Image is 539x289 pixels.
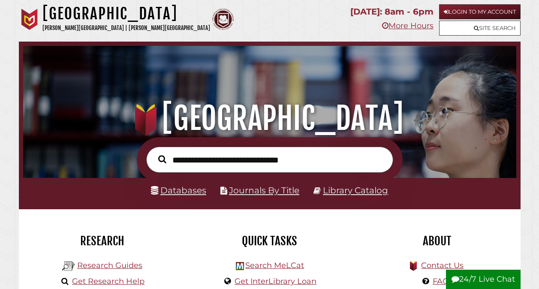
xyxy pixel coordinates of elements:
[42,4,210,23] h1: [GEOGRAPHIC_DATA]
[19,9,40,30] img: Calvin University
[158,155,166,163] i: Search
[235,277,316,286] a: Get InterLibrary Loan
[421,261,464,270] a: Contact Us
[360,234,514,248] h2: About
[42,23,210,33] p: [PERSON_NAME][GEOGRAPHIC_DATA] | [PERSON_NAME][GEOGRAPHIC_DATA]
[439,21,521,36] a: Site Search
[439,4,521,19] a: Login to My Account
[212,9,234,30] img: Calvin Theological Seminary
[323,185,388,196] a: Library Catalog
[350,4,434,19] p: [DATE]: 8am - 6pm
[245,261,304,270] a: Search MeLCat
[193,234,347,248] h2: Quick Tasks
[236,262,244,270] img: Hekman Library Logo
[154,153,171,166] button: Search
[151,185,206,196] a: Databases
[31,99,508,137] h1: [GEOGRAPHIC_DATA]
[77,261,142,270] a: Research Guides
[433,277,453,286] a: FAQs
[62,260,75,273] img: Hekman Library Logo
[25,234,180,248] h2: Research
[382,21,434,30] a: More Hours
[72,277,145,286] a: Get Research Help
[229,185,299,196] a: Journals By Title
